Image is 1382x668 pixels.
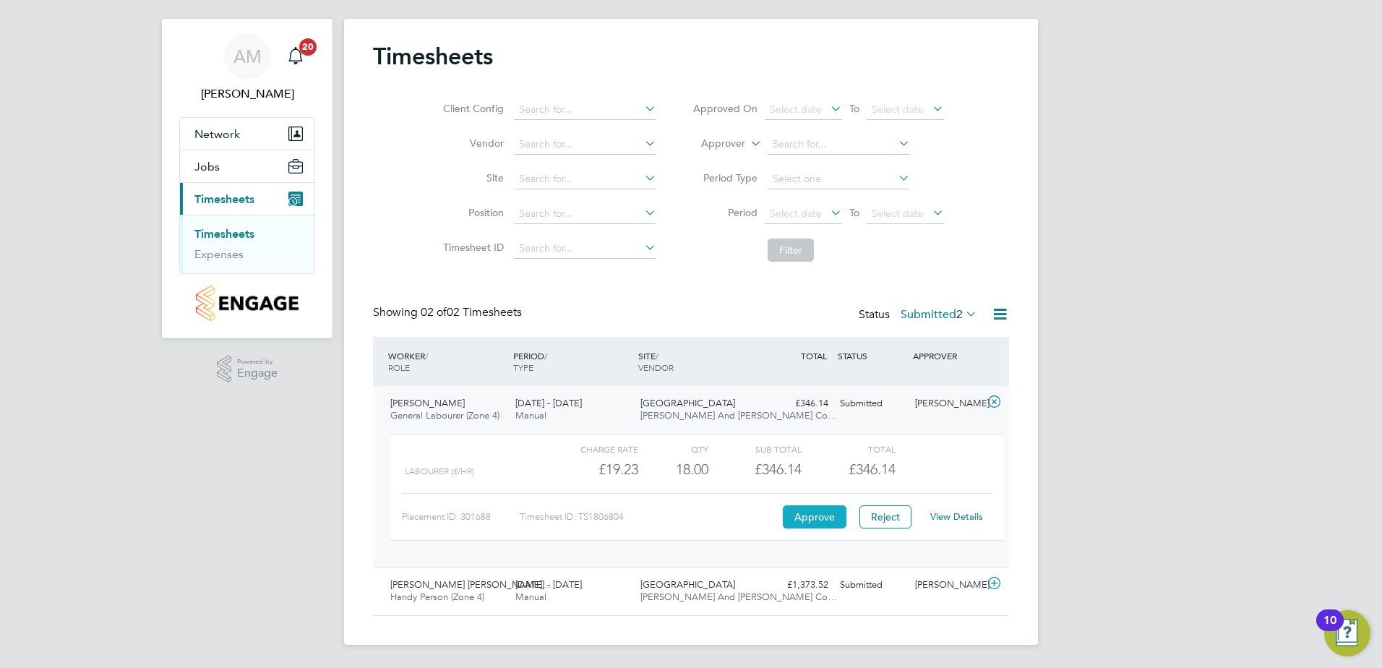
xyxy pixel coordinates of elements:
[692,171,757,184] label: Period Type
[640,578,735,591] span: [GEOGRAPHIC_DATA]
[956,307,963,322] span: 2
[638,361,674,373] span: VENDOR
[439,137,504,150] label: Vendor
[859,305,980,325] div: Status
[770,207,822,220] span: Select date
[180,183,314,215] button: Timesheets
[233,47,262,66] span: AM
[834,343,909,369] div: STATUS
[196,286,298,321] img: countryside-properties-logo-retina.png
[692,206,757,219] label: Period
[439,102,504,115] label: Client Config
[514,100,656,120] input: Search for...
[439,171,504,184] label: Site
[514,169,656,189] input: Search for...
[514,134,656,155] input: Search for...
[281,33,310,80] a: 20
[425,350,428,361] span: /
[217,356,278,383] a: Powered byEngage
[834,573,909,597] div: Submitted
[909,573,984,597] div: [PERSON_NAME]
[680,137,745,151] label: Approver
[388,361,410,373] span: ROLE
[930,510,983,523] a: View Details
[237,367,278,380] span: Engage
[801,350,827,361] span: TOTAL
[510,343,635,380] div: PERIOD
[513,361,533,373] span: TYPE
[544,350,547,361] span: /
[640,397,735,409] span: [GEOGRAPHIC_DATA]
[515,578,582,591] span: [DATE] - [DATE]
[1323,620,1336,639] div: 10
[692,102,757,115] label: Approved On
[194,247,244,261] a: Expenses
[421,305,447,320] span: 02 of
[194,160,220,174] span: Jobs
[545,440,638,458] div: Charge rate
[515,409,546,421] span: Manual
[708,458,802,481] div: £346.14
[179,85,315,103] span: Alex Moss
[390,397,465,409] span: [PERSON_NAME]
[194,127,240,141] span: Network
[405,466,474,476] span: Labourer (£/HR)
[909,392,984,416] div: [PERSON_NAME]
[859,505,911,528] button: Reject
[845,99,864,118] span: To
[520,505,779,528] div: Timesheet ID: TS1806804
[759,392,834,416] div: £346.14
[299,38,317,56] span: 20
[373,305,525,320] div: Showing
[768,134,910,155] input: Search for...
[768,239,814,262] button: Filter
[179,33,315,103] a: AM[PERSON_NAME]
[162,19,332,338] nav: Main navigation
[515,397,582,409] span: [DATE] - [DATE]
[180,118,314,150] button: Network
[834,392,909,416] div: Submitted
[385,343,510,380] div: WORKER
[638,458,708,481] div: 18.00
[909,343,984,369] div: APPROVER
[635,343,760,380] div: SITE
[180,150,314,182] button: Jobs
[390,409,499,421] span: General Labourer (Zone 4)
[179,286,315,321] a: Go to home page
[802,440,895,458] div: Total
[768,169,910,189] input: Select one
[439,206,504,219] label: Position
[872,103,924,116] span: Select date
[390,591,484,603] span: Handy Person (Zone 4)
[656,350,658,361] span: /
[514,239,656,259] input: Search for...
[849,461,896,478] span: £346.14
[237,356,278,368] span: Powered by
[638,440,708,458] div: QTY
[1324,610,1370,656] button: Open Resource Center, 10 new notifications
[439,241,504,254] label: Timesheet ID
[759,573,834,597] div: £1,373.52
[373,42,493,71] h2: Timesheets
[194,227,254,241] a: Timesheets
[421,305,522,320] span: 02 Timesheets
[194,192,254,206] span: Timesheets
[514,204,656,224] input: Search for...
[402,505,520,528] div: Placement ID: 301688
[783,505,846,528] button: Approve
[390,578,551,591] span: [PERSON_NAME] [PERSON_NAME]…
[545,458,638,481] div: £19.23
[872,207,924,220] span: Select date
[640,591,837,603] span: [PERSON_NAME] And [PERSON_NAME] Co…
[770,103,822,116] span: Select date
[708,440,802,458] div: Sub Total
[640,409,837,421] span: [PERSON_NAME] And [PERSON_NAME] Co…
[845,203,864,222] span: To
[901,307,977,322] label: Submitted
[180,215,314,273] div: Timesheets
[515,591,546,603] span: Manual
